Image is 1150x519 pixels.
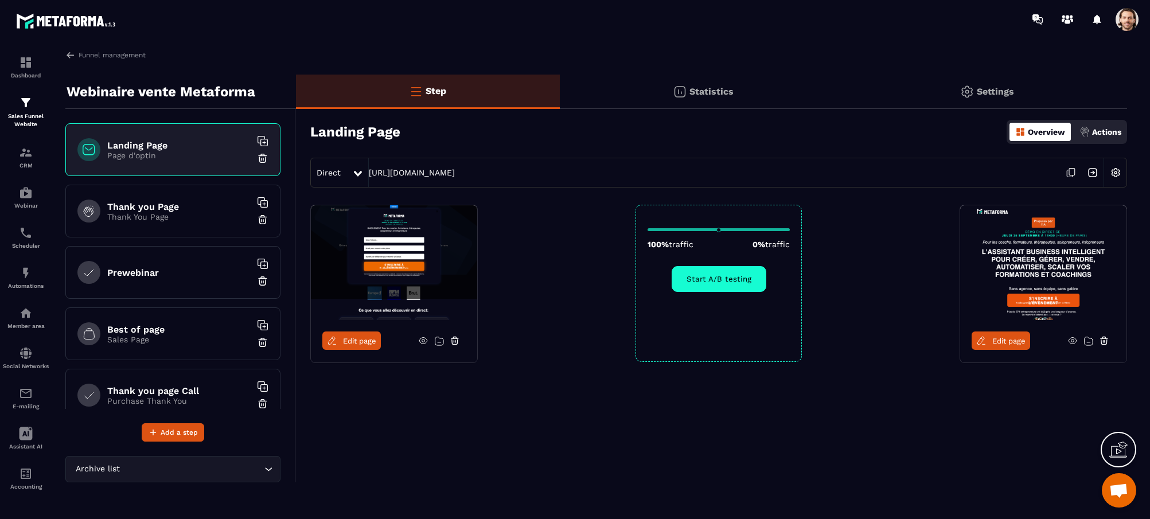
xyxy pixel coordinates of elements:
[1015,127,1026,137] img: dashboard-orange.40269519.svg
[19,346,33,360] img: social-network
[3,483,49,490] p: Accounting
[73,463,122,475] span: Archive list
[648,240,693,249] p: 100%
[3,283,49,289] p: Automations
[3,72,49,79] p: Dashboard
[960,205,1126,320] img: image
[3,177,49,217] a: automationsautomationsWebinar
[1102,473,1136,508] div: Open chat
[3,217,49,257] a: schedulerschedulerScheduler
[107,267,251,278] h6: Prewebinar
[257,398,268,409] img: trash
[3,363,49,369] p: Social Networks
[107,140,251,151] h6: Landing Page
[960,85,974,99] img: setting-gr.5f69749f.svg
[257,337,268,348] img: trash
[257,275,268,287] img: trash
[673,85,687,99] img: stats.20deebd0.svg
[409,84,423,98] img: bars-o.4a397970.svg
[3,137,49,177] a: formationformationCRM
[19,146,33,159] img: formation
[3,418,49,458] a: Assistant AI
[65,456,280,482] div: Search for option
[16,10,119,32] img: logo
[3,458,49,498] a: accountantaccountantAccounting
[107,335,251,344] p: Sales Page
[19,56,33,69] img: formation
[977,86,1014,97] p: Settings
[257,153,268,164] img: trash
[369,168,455,177] a: [URL][DOMAIN_NAME]
[257,214,268,225] img: trash
[3,403,49,409] p: E-mailing
[672,266,766,292] button: Start A/B testing
[19,387,33,400] img: email
[992,337,1026,345] span: Edit page
[3,202,49,209] p: Webinar
[972,331,1030,350] a: Edit page
[19,96,33,110] img: formation
[3,338,49,378] a: social-networksocial-networkSocial Networks
[107,396,251,405] p: Purchase Thank You
[107,151,251,160] p: Page d'optin
[311,205,477,320] img: image
[310,124,400,140] h3: Landing Page
[689,86,734,97] p: Statistics
[3,162,49,169] p: CRM
[65,50,146,60] a: Funnel management
[343,337,376,345] span: Edit page
[3,323,49,329] p: Member area
[107,324,251,335] h6: Best of page
[3,87,49,137] a: formationformationSales Funnel Website
[161,427,198,438] span: Add a step
[426,85,446,96] p: Step
[1082,162,1104,184] img: arrow-next.bcc2205e.svg
[322,331,381,350] a: Edit page
[65,50,76,60] img: arrow
[3,243,49,249] p: Scheduler
[3,112,49,128] p: Sales Funnel Website
[3,257,49,298] a: automationsautomationsAutomations
[1079,127,1090,137] img: actions.d6e523a2.png
[3,47,49,87] a: formationformationDashboard
[317,168,341,177] span: Direct
[3,298,49,338] a: automationsautomationsMember area
[19,266,33,280] img: automations
[107,212,251,221] p: Thank You Page
[1028,127,1065,136] p: Overview
[1105,162,1126,184] img: setting-w.858f3a88.svg
[3,378,49,418] a: emailemailE-mailing
[19,467,33,481] img: accountant
[19,186,33,200] img: automations
[107,201,251,212] h6: Thank you Page
[669,240,693,249] span: traffic
[67,80,255,103] p: Webinaire vente Metaforma
[3,443,49,450] p: Assistant AI
[19,306,33,320] img: automations
[142,423,204,442] button: Add a step
[1092,127,1121,136] p: Actions
[19,226,33,240] img: scheduler
[765,240,790,249] span: traffic
[107,385,251,396] h6: Thank you page Call
[753,240,790,249] p: 0%
[122,463,262,475] input: Search for option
